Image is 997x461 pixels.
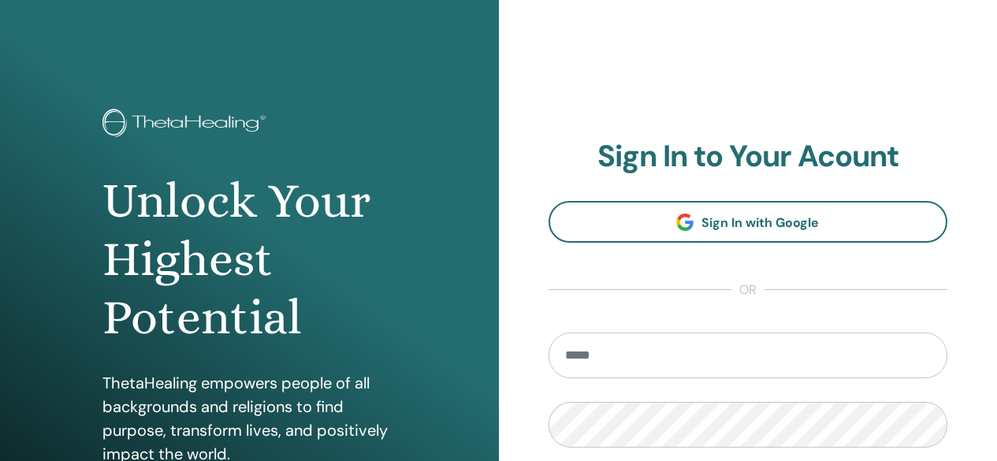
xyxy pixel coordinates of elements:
[731,281,764,299] span: or
[701,214,819,231] span: Sign In with Google
[549,139,948,175] h2: Sign In to Your Acount
[549,201,948,243] a: Sign In with Google
[102,172,396,348] h1: Unlock Your Highest Potential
